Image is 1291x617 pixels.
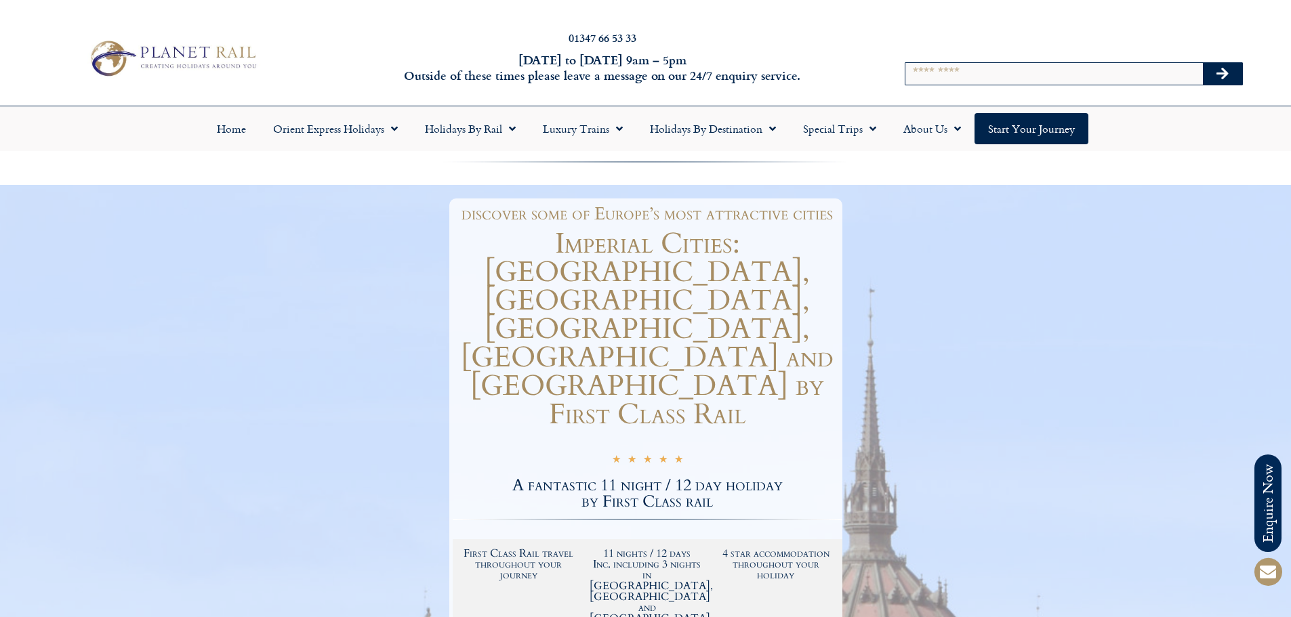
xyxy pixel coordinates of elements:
[628,453,636,469] i: ★
[411,113,529,144] a: Holidays by Rail
[659,453,668,469] i: ★
[674,453,683,469] i: ★
[612,453,621,469] i: ★
[569,30,636,45] a: 01347 66 53 33
[453,230,842,429] h1: Imperial Cities: [GEOGRAPHIC_DATA], [GEOGRAPHIC_DATA], [GEOGRAPHIC_DATA], [GEOGRAPHIC_DATA] and [...
[83,37,261,80] img: Planet Rail Train Holidays Logo
[975,113,1088,144] a: Start your Journey
[462,548,577,580] h2: First Class Rail travel throughout your journey
[453,477,842,510] h2: A fantastic 11 night / 12 day holiday by First Class rail
[636,113,790,144] a: Holidays by Destination
[890,113,975,144] a: About Us
[1203,63,1242,85] button: Search
[260,113,411,144] a: Orient Express Holidays
[348,52,857,84] h6: [DATE] to [DATE] 9am – 5pm Outside of these times please leave a message on our 24/7 enquiry serv...
[529,113,636,144] a: Luxury Trains
[459,205,836,223] h1: discover some of Europe’s most attractive cities
[718,548,834,580] h2: 4 star accommodation throughout your holiday
[612,451,683,469] div: 5/5
[7,113,1284,144] nav: Menu
[203,113,260,144] a: Home
[790,113,890,144] a: Special Trips
[643,453,652,469] i: ★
